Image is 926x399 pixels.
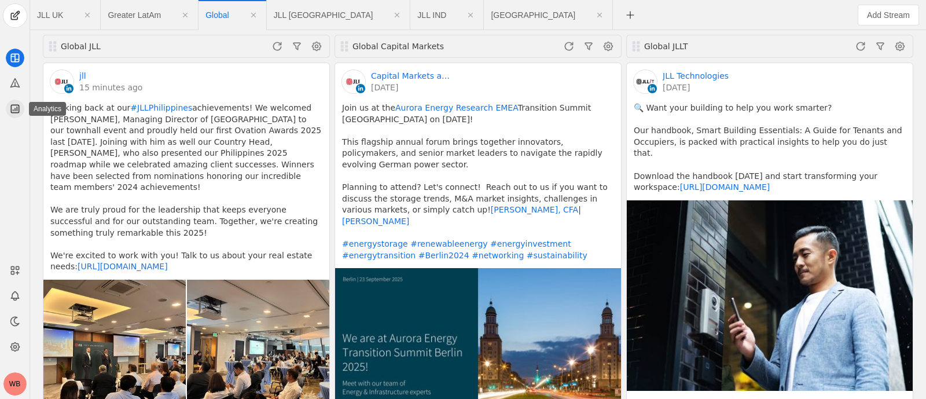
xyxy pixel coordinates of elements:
a: #renewableenergy [410,239,487,248]
app-icon-button: Close Tab [243,5,264,25]
div: Global Capital Markets [351,41,490,52]
button: WB [3,372,27,396]
div: Global JLLT [643,41,782,52]
a: [URL][DOMAIN_NAME] [78,262,168,271]
pre: Looking back at our achievements! We welcomed [PERSON_NAME], Managing Director of [GEOGRAPHIC_DAT... [50,103,322,273]
button: Add Stream [858,5,919,25]
div: Global JLLT [644,41,782,52]
app-icon-button: Close Tab [460,5,481,25]
span: Click to edit name [205,11,229,19]
a: #energystorage [342,239,408,248]
app-icon-button: Close Tab [589,5,610,25]
img: cache [342,70,365,93]
a: #Berlin2024 [418,251,469,260]
a: #energytransition [342,251,416,260]
a: #sustainability [527,251,587,260]
a: jll [79,70,86,82]
a: 15 minutes ago [79,82,142,93]
a: [URL][DOMAIN_NAME] [680,182,770,192]
span: Click to edit name [417,11,446,19]
div: Global Capital Markets [352,41,490,52]
a: Aurora Energy Research EMEA [395,103,518,112]
app-icon-button: New Tab [620,10,641,19]
span: Click to edit name [37,11,63,19]
a: [PERSON_NAME], CFA [491,205,578,214]
span: Click to edit name [274,11,373,19]
pre: 🔍 Want your building to help you work smarter? Our handbook, Smart Building Essentials: A Guide f... [634,103,906,193]
pre: Join us at the Transition Summit [GEOGRAPHIC_DATA] on [DATE]! This flagship annual forum brings t... [342,103,614,261]
a: JLL Technologies [663,70,729,82]
a: Capital Markets at JLL​ [371,70,452,82]
a: #networking [472,251,524,260]
span: Click to edit name [108,11,161,19]
img: cache [50,70,74,93]
app-icon-button: Close Tab [77,5,98,25]
a: [DATE] [371,82,452,93]
a: [DATE] [663,82,729,93]
a: [PERSON_NAME] [342,217,409,226]
img: undefined [627,200,913,391]
span: Click to edit name [491,11,575,19]
app-icon-button: Close Tab [387,5,407,25]
a: #JLLPhilippines [130,103,192,112]
a: #energyinvestment [490,239,571,248]
img: cache [634,70,657,93]
div: Global JLL [61,41,199,52]
div: Global JLL [60,41,199,52]
app-icon-button: Close Tab [175,5,196,25]
span: Add Stream [867,9,910,21]
div: Analytics [29,102,66,116]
